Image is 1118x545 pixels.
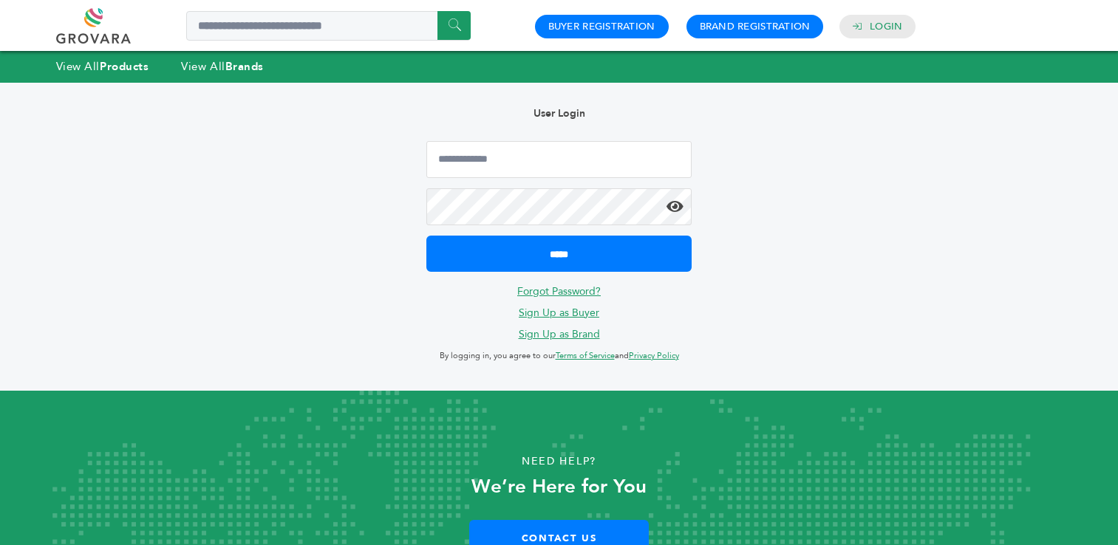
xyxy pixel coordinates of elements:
a: Sign Up as Buyer [519,306,599,320]
a: Forgot Password? [517,284,601,298]
strong: Brands [225,59,264,74]
a: Sign Up as Brand [519,327,600,341]
a: Terms of Service [556,350,615,361]
strong: Products [100,59,149,74]
a: Buyer Registration [548,20,655,33]
p: By logging in, you agree to our and [426,347,691,365]
a: Brand Registration [700,20,811,33]
a: View AllBrands [181,59,264,74]
input: Search a product or brand... [186,11,471,41]
input: Password [426,188,691,225]
a: Login [870,20,902,33]
b: User Login [534,106,585,120]
a: Privacy Policy [629,350,679,361]
p: Need Help? [56,450,1063,473]
input: Email Address [426,141,691,178]
a: View AllProducts [56,59,149,74]
strong: We’re Here for You [471,473,647,500]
